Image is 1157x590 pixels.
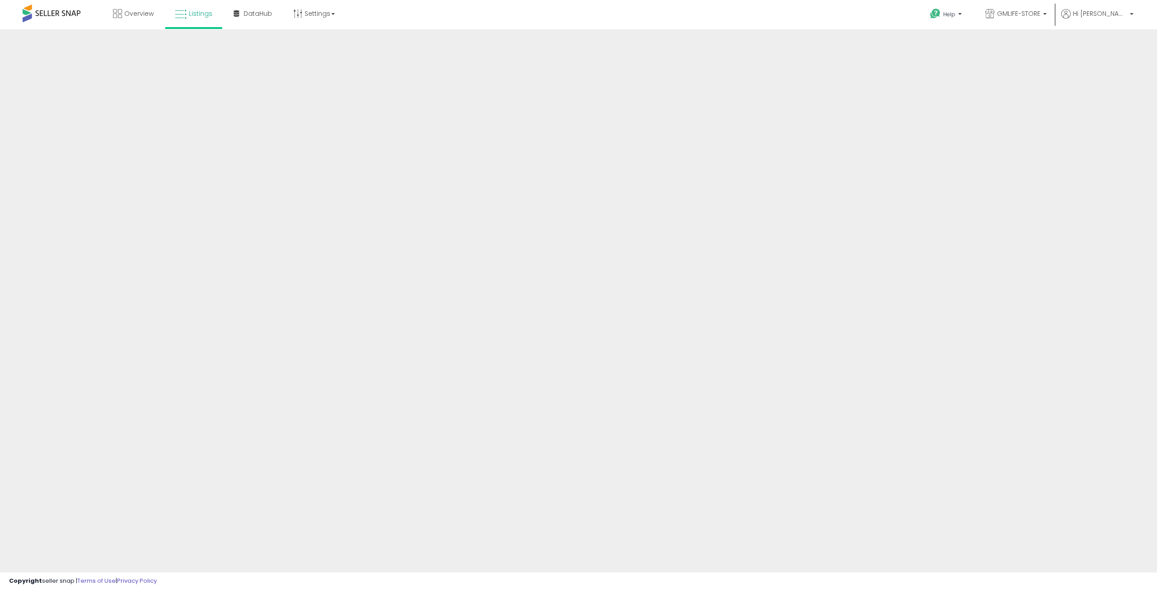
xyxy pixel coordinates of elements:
[1073,9,1127,18] span: Hi [PERSON_NAME]
[1061,9,1133,29] a: Hi [PERSON_NAME]
[189,9,212,18] span: Listings
[997,9,1040,18] span: GMLIFE-STORE
[244,9,272,18] span: DataHub
[923,1,971,29] a: Help
[930,8,941,19] i: Get Help
[124,9,154,18] span: Overview
[943,10,955,18] span: Help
